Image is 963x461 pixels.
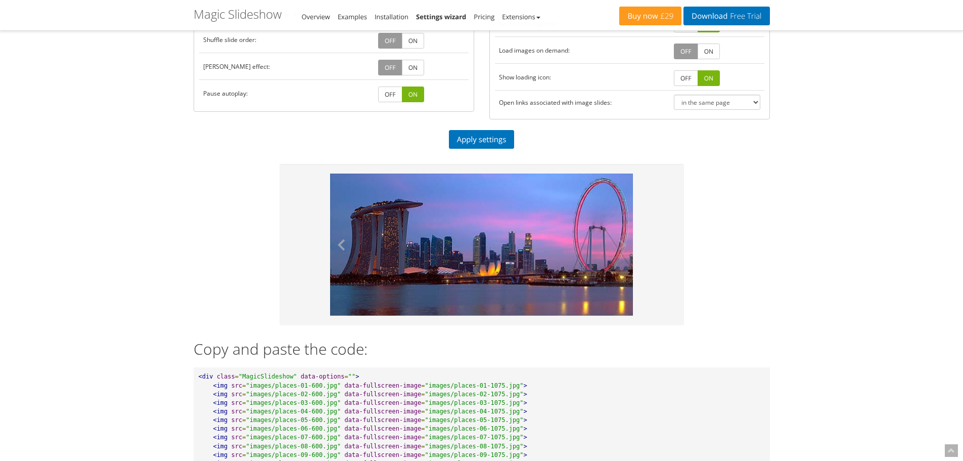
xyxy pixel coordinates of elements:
[502,12,540,21] a: Extensions
[348,373,355,380] span: ""
[199,373,213,380] span: <div
[199,26,374,53] td: Shuffle slide order:
[246,434,341,441] span: "images/places-07-600.jpg"
[674,70,698,86] a: OFF
[524,399,527,406] span: >
[425,416,524,424] span: "images/places-05-1075.jpg"
[345,443,422,450] span: data-fullscreen-image
[345,391,422,398] span: data-fullscreen-image
[246,443,341,450] span: "images/places-08-600.jpg"
[355,373,359,380] span: >
[213,382,227,389] span: <img
[232,416,243,424] span: src
[213,399,227,406] span: <img
[246,451,341,458] span: "images/places-09-600.jpg"
[449,130,515,149] a: Apply settings
[232,408,243,415] span: src
[378,60,402,75] a: OFF
[213,451,227,458] span: <img
[421,416,425,424] span: =
[213,425,227,432] span: <img
[246,399,341,406] span: "images/places-03-600.jpg"
[524,382,527,389] span: >
[232,382,243,389] span: src
[213,408,227,415] span: <img
[495,64,670,91] td: Show loading icon:
[524,443,527,450] span: >
[421,382,425,389] span: =
[345,408,422,415] span: data-fullscreen-image
[217,373,235,380] span: class
[345,382,422,389] span: data-fullscreen-image
[246,391,341,398] span: "images/places-02-600.jpg"
[213,434,227,441] span: <img
[232,399,243,406] span: src
[242,399,246,406] span: =
[674,44,698,59] a: OFF
[421,451,425,458] span: =
[619,7,681,25] a: Buy now£29
[425,434,524,441] span: "images/places-07-1075.jpg"
[345,434,422,441] span: data-fullscreen-image
[524,391,527,398] span: >
[658,12,674,20] span: £29
[425,451,524,458] span: "images/places-09-1075.jpg"
[698,44,720,59] a: ON
[232,451,243,458] span: src
[425,382,524,389] span: "images/places-01-1075.jpg"
[345,425,422,432] span: data-fullscreen-image
[495,91,670,114] td: Open links associated with image slides:
[416,12,466,21] a: Settings wizard
[242,391,246,398] span: =
[425,408,524,415] span: "images/places-04-1075.jpg"
[235,373,239,380] span: =
[524,416,527,424] span: >
[524,425,527,432] span: >
[402,33,424,49] a: ON
[246,408,341,415] span: "images/places-04-600.jpg"
[375,12,408,21] a: Installation
[378,87,402,102] a: OFF
[345,451,422,458] span: data-fullscreen-image
[199,80,374,107] td: Pause autoplay:
[425,399,524,406] span: "images/places-03-1075.jpg"
[698,70,720,86] a: ON
[242,451,246,458] span: =
[524,408,527,415] span: >
[232,391,243,398] span: src
[242,434,246,441] span: =
[421,425,425,432] span: =
[301,373,345,380] span: data-options
[402,87,424,102] a: ON
[246,425,341,432] span: "images/places-06-600.jpg"
[246,416,341,424] span: "images/places-05-600.jpg"
[242,382,246,389] span: =
[232,443,243,450] span: src
[421,443,425,450] span: =
[194,8,282,21] h1: Magic Slideshow
[425,391,524,398] span: "images/places-02-1075.jpg"
[425,425,524,432] span: "images/places-06-1075.jpg"
[239,373,297,380] span: "MagicSlideshow"
[345,416,422,424] span: data-fullscreen-image
[330,174,633,316] img: Magic Slideshow - Settings Wizard
[421,399,425,406] span: =
[421,408,425,415] span: =
[213,391,227,398] span: <img
[213,443,227,450] span: <img
[524,451,527,458] span: >
[495,37,670,64] td: Load images on demand:
[524,434,527,441] span: >
[345,373,348,380] span: =
[421,434,425,441] span: =
[425,443,524,450] span: "images/places-08-1075.jpg"
[338,12,367,21] a: Examples
[302,12,330,21] a: Overview
[246,382,341,389] span: "images/places-01-600.jpg"
[194,341,770,357] h2: Copy and paste the code:
[727,12,761,20] span: Free Trial
[232,434,243,441] span: src
[402,60,424,75] a: ON
[232,425,243,432] span: src
[421,391,425,398] span: =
